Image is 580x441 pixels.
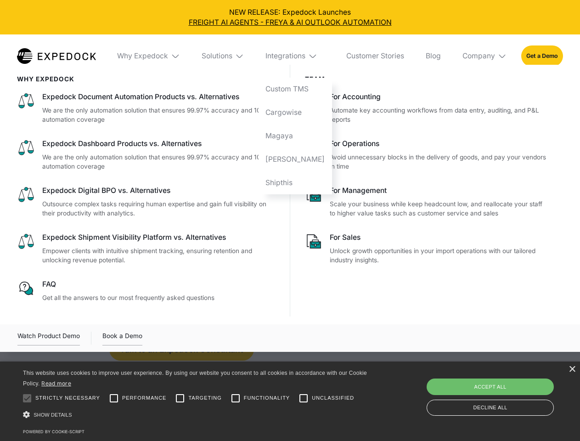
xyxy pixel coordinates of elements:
nav: Integrations [259,78,332,194]
div: Expedock Shipment Visibility Platform vs. Alternatives [42,232,276,243]
div: For Sales [330,232,548,243]
span: This website uses cookies to improve user experience. By using our website you consent to all coo... [23,370,367,387]
a: Custom TMS [259,78,332,101]
a: Get a Demo [521,45,563,66]
div: NEW RELEASE: Expedock Launches [7,7,573,28]
a: For SalesUnlock growth opportunities in your import operations with our tailored industry insights. [305,232,549,265]
div: Solutions [194,34,251,78]
p: Get all the answers to our most frequently asked questions [42,293,276,303]
p: Scale your business while keep headcount low, and reallocate your staff to higher value tasks suc... [330,199,548,218]
p: Unlock growth opportunities in your import operations with our tailored industry insights. [330,246,548,265]
div: For Operations [330,139,548,149]
a: Shipthis [259,171,332,194]
a: Customer Stories [339,34,411,78]
a: Blog [418,34,448,78]
a: For ManagementScale your business while keep headcount low, and reallocate your staff to higher v... [305,186,549,218]
a: Expedock Shipment Visibility Platform vs. AlternativesEmpower clients with intuitive shipment tra... [17,232,276,265]
a: FAQGet all the answers to our most frequently asked questions [17,279,276,302]
p: Automate key accounting workflows from data entry, auditing, and P&L reports [330,106,548,124]
a: Book a Demo [102,331,142,345]
p: Empower clients with intuitive shipment tracking, ensuring retention and unlocking revenue potent... [42,246,276,265]
div: WHy Expedock [17,75,276,83]
div: Expedock Dashboard Products vs. Alternatives [42,139,276,149]
p: Outsource complex tasks requiring human expertise and gain full visibility on their productivity ... [42,199,276,218]
div: For Management [330,186,548,196]
a: Cargowise [259,101,332,124]
iframe: Chat Widget [427,342,580,441]
a: open lightbox [17,331,80,345]
span: Unclassified [312,394,354,402]
a: Expedock Document Automation Products vs. AlternativesWe are the only automation solution that en... [17,92,276,124]
div: Solutions [202,51,232,61]
p: Avoid unnecessary blocks in the delivery of goods, and pay your vendors in time [330,153,548,171]
div: Expedock Digital BPO vs. Alternatives [42,186,276,196]
div: Company [455,34,514,78]
div: Integrations [265,51,305,61]
a: Expedock Dashboard Products vs. AlternativesWe are the only automation solution that ensures 99.9... [17,139,276,171]
div: For Accounting [330,92,548,102]
span: Strictly necessary [35,394,100,402]
div: Watch Product Demo [17,331,80,345]
div: Show details [23,409,370,421]
a: [PERSON_NAME] [259,147,332,171]
div: Company [462,51,495,61]
p: We are the only automation solution that ensures 99.97% accuracy and 100% automation coverage [42,106,276,124]
a: FREIGHT AI AGENTS - FREYA & AI OUTLOOK AUTOMATION [7,17,573,28]
span: Targeting [188,394,221,402]
span: Performance [122,394,167,402]
a: For OperationsAvoid unnecessary blocks in the delivery of goods, and pay your vendors in time [305,139,549,171]
a: Powered by cookie-script [23,429,84,434]
a: For AccountingAutomate key accounting workflows from data entry, auditing, and P&L reports [305,92,549,124]
a: Read more [41,380,71,387]
a: Expedock Digital BPO vs. AlternativesOutsource complex tasks requiring human expertise and gain f... [17,186,276,218]
a: Magaya [259,124,332,147]
span: Show details [34,412,72,418]
div: Why Expedock [110,34,187,78]
div: Team [305,75,549,83]
p: We are the only automation solution that ensures 99.97% accuracy and 100% automation coverage [42,153,276,171]
div: Integrations [259,34,332,78]
div: FAQ [42,279,276,289]
div: Why Expedock [117,51,168,61]
div: Expedock Document Automation Products vs. Alternatives [42,92,276,102]
span: Functionality [244,394,290,402]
